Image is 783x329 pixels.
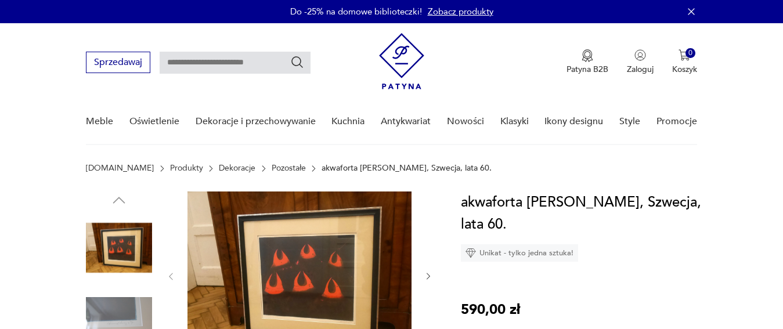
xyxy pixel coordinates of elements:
h1: akwaforta [PERSON_NAME], Szwecja, lata 60. [461,191,705,236]
a: Zobacz produkty [428,6,493,17]
img: Ikona koszyka [679,49,690,61]
button: Szukaj [290,55,304,69]
div: Unikat - tylko jedna sztuka! [461,244,578,262]
a: Kuchnia [331,99,365,144]
img: Zdjęcie produktu akwaforta Bertil Lundberg, Szwecja, lata 60. [86,215,152,281]
a: Klasyki [500,99,529,144]
button: Zaloguj [627,49,654,75]
img: Ikona diamentu [466,248,476,258]
a: Oświetlenie [129,99,179,144]
p: Patyna B2B [566,64,608,75]
p: 590,00 zł [461,299,520,321]
a: Ikona medaluPatyna B2B [566,49,608,75]
div: 0 [685,48,695,58]
button: 0Koszyk [672,49,697,75]
a: Ikony designu [544,99,603,144]
button: Sprzedawaj [86,52,150,73]
a: Meble [86,99,113,144]
a: Pozostałe [272,164,306,173]
a: Style [619,99,640,144]
img: Ikonka użytkownika [634,49,646,61]
p: Do -25% na domowe biblioteczki! [290,6,422,17]
p: Koszyk [672,64,697,75]
button: Patyna B2B [566,49,608,75]
a: Produkty [170,164,203,173]
a: Nowości [447,99,484,144]
a: Sprzedawaj [86,59,150,67]
a: Dekoracje [219,164,255,173]
img: Ikona medalu [582,49,593,62]
img: Patyna - sklep z meblami i dekoracjami vintage [379,33,424,89]
a: [DOMAIN_NAME] [86,164,154,173]
p: Zaloguj [627,64,654,75]
a: Promocje [656,99,697,144]
p: akwaforta [PERSON_NAME], Szwecja, lata 60. [322,164,492,173]
a: Dekoracje i przechowywanie [196,99,316,144]
a: Antykwariat [381,99,431,144]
